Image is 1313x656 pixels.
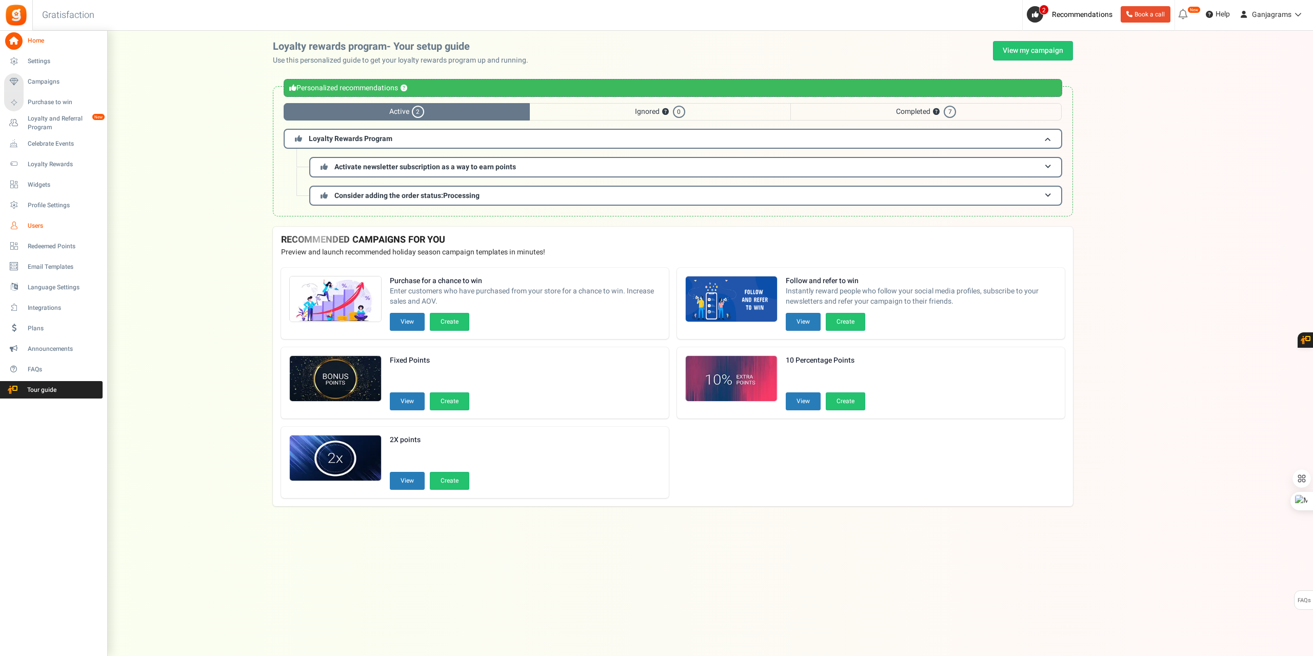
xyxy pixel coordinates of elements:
a: Announcements [4,340,103,357]
img: Recommended Campaigns [290,276,381,323]
a: View my campaign [993,41,1073,61]
span: 7 [944,106,956,118]
em: New [92,113,105,121]
span: Widgets [28,181,100,189]
span: Settings [28,57,100,66]
span: Ganjagrams [1252,9,1291,20]
button: Create [430,392,469,410]
a: Redeemed Points [4,237,103,255]
em: New [1187,6,1201,13]
span: Email Templates [28,263,100,271]
img: Recommended Campaigns [686,356,777,402]
span: Activate newsletter subscription as a way to earn points [334,162,516,172]
p: Use this personalized guide to get your loyalty rewards program up and running. [273,55,536,66]
button: Create [430,472,469,490]
h2: Loyalty rewards program- Your setup guide [273,41,536,52]
strong: Purchase for a chance to win [390,276,661,286]
span: Plans [28,324,100,333]
span: Celebrate Events [28,140,100,148]
p: Preview and launch recommended holiday season campaign templates in minutes! [281,247,1065,257]
a: Email Templates [4,258,103,275]
span: Loyalty and Referral Program [28,114,103,132]
a: Purchase to win [4,94,103,111]
h4: RECOMMENDED CAMPAIGNS FOR YOU [281,235,1065,245]
span: Purchase to win [28,98,100,107]
a: FAQs [4,361,103,378]
a: 2 Recommendations [1027,6,1117,23]
a: Campaigns [4,73,103,91]
img: Recommended Campaigns [290,356,381,402]
img: Recommended Campaigns [290,435,381,482]
a: Settings [4,53,103,70]
a: Language Settings [4,279,103,296]
span: Enter customers who have purchased from your store for a chance to win. Increase sales and AOV. [390,286,661,307]
button: ? [933,109,940,115]
span: Ignored [530,103,790,121]
span: Integrations [28,304,100,312]
span: Help [1213,9,1230,19]
a: Plans [4,320,103,337]
a: Widgets [4,176,103,193]
img: Gratisfaction [5,4,28,27]
span: Recommendations [1052,9,1112,20]
a: Book a call [1121,6,1170,23]
strong: 2X points [390,435,469,445]
button: ? [401,85,407,92]
span: Processing [443,190,480,201]
span: Campaigns [28,77,100,86]
a: Profile Settings [4,196,103,214]
a: Loyalty Rewards [4,155,103,173]
span: Profile Settings [28,201,100,210]
div: Personalized recommendations [284,79,1062,97]
span: FAQs [1297,591,1311,610]
span: Active [284,103,530,121]
strong: 10 Percentage Points [786,355,865,366]
h3: Gratisfaction [31,5,106,26]
span: Language Settings [28,283,100,292]
span: FAQs [28,365,100,374]
a: Celebrate Events [4,135,103,152]
a: Loyalty and Referral Program New [4,114,103,132]
span: 2 [412,106,424,118]
a: Users [4,217,103,234]
strong: Follow and refer to win [786,276,1057,286]
button: Create [826,392,865,410]
a: Help [1202,6,1234,23]
button: ? [662,109,669,115]
span: Redeemed Points [28,242,100,251]
button: View [390,313,425,331]
a: Integrations [4,299,103,316]
span: Announcements [28,345,100,353]
button: View [390,472,425,490]
button: View [786,313,821,331]
span: Instantly reward people who follow your social media profiles, subscribe to your newsletters and ... [786,286,1057,307]
button: View [390,392,425,410]
span: 2 [1039,5,1049,15]
span: Users [28,222,100,230]
span: Loyalty Rewards [28,160,100,169]
span: Completed [790,103,1062,121]
button: View [786,392,821,410]
span: Loyalty Rewards Program [309,133,392,144]
button: Create [826,313,865,331]
strong: Fixed Points [390,355,469,366]
span: 0 [673,106,685,118]
a: Home [4,32,103,50]
img: Recommended Campaigns [686,276,777,323]
span: Home [28,36,100,45]
span: Consider adding the order status: [334,190,480,201]
span: Tour guide [5,386,76,394]
button: Create [430,313,469,331]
